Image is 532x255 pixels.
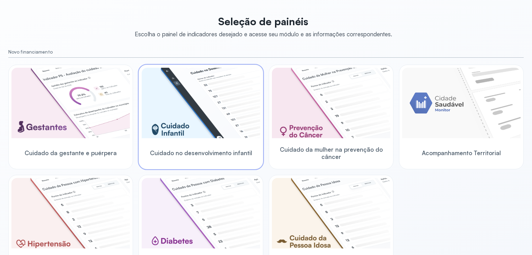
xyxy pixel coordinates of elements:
img: hypertension.png [11,178,130,248]
img: placeholder-module-ilustration.png [402,68,521,138]
div: Escolha o painel de indicadores desejado e acesse seu módulo e as informações correspondentes. [135,30,392,38]
img: pregnants.png [11,68,130,138]
span: Cuidado da mulher na prevenção do câncer [272,146,390,161]
img: diabetics.png [142,178,260,248]
span: Cuidado no desenvolvimento infantil [150,149,252,157]
p: Seleção de painéis [135,15,392,28]
img: elderly.png [272,178,390,248]
img: woman-cancer-prevention-care.png [272,68,390,138]
span: Cuidado da gestante e puérpera [25,149,117,157]
small: Novo financiamento [8,49,524,55]
img: child-development.png [142,68,260,138]
span: Acompanhamento Territorial [422,149,501,157]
